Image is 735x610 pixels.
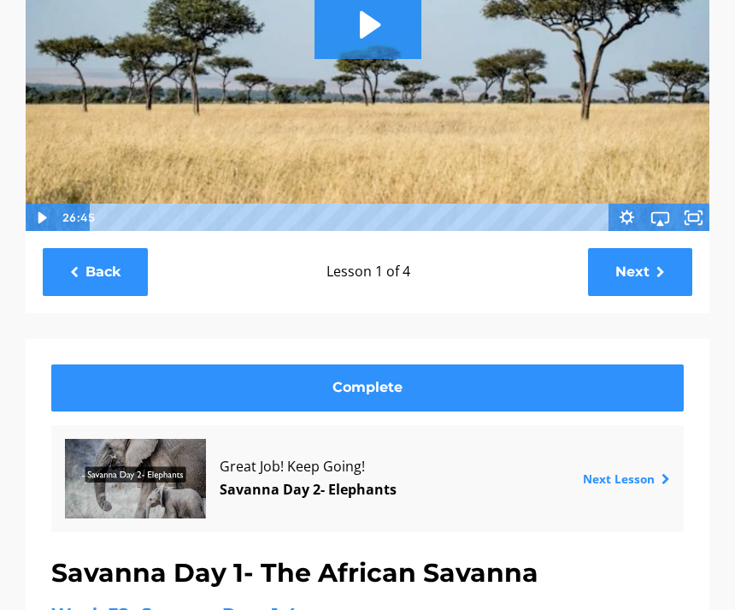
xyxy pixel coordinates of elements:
[51,554,684,595] h1: Savanna Day 1- The African Savanna
[583,471,670,488] a: Next Lesson
[677,204,710,233] button: Fullscreen
[156,262,579,284] p: Lesson 1 of 4
[220,481,397,500] a: Savanna Day 2- Elephants
[103,204,602,233] div: Playbar
[588,249,692,296] a: Next
[25,204,58,233] button: Play Video
[65,440,206,519] img: eYgvCBEzTpqRTXg6Hnwd_FE089EF4-A414-44D0-8D49-8A6340706FEB.jpeg
[610,204,644,233] button: Show settings menu
[43,249,148,296] a: Back
[644,204,677,233] button: Airplay
[220,456,515,479] span: Great Job! Keep Going!
[51,365,684,412] a: Complete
